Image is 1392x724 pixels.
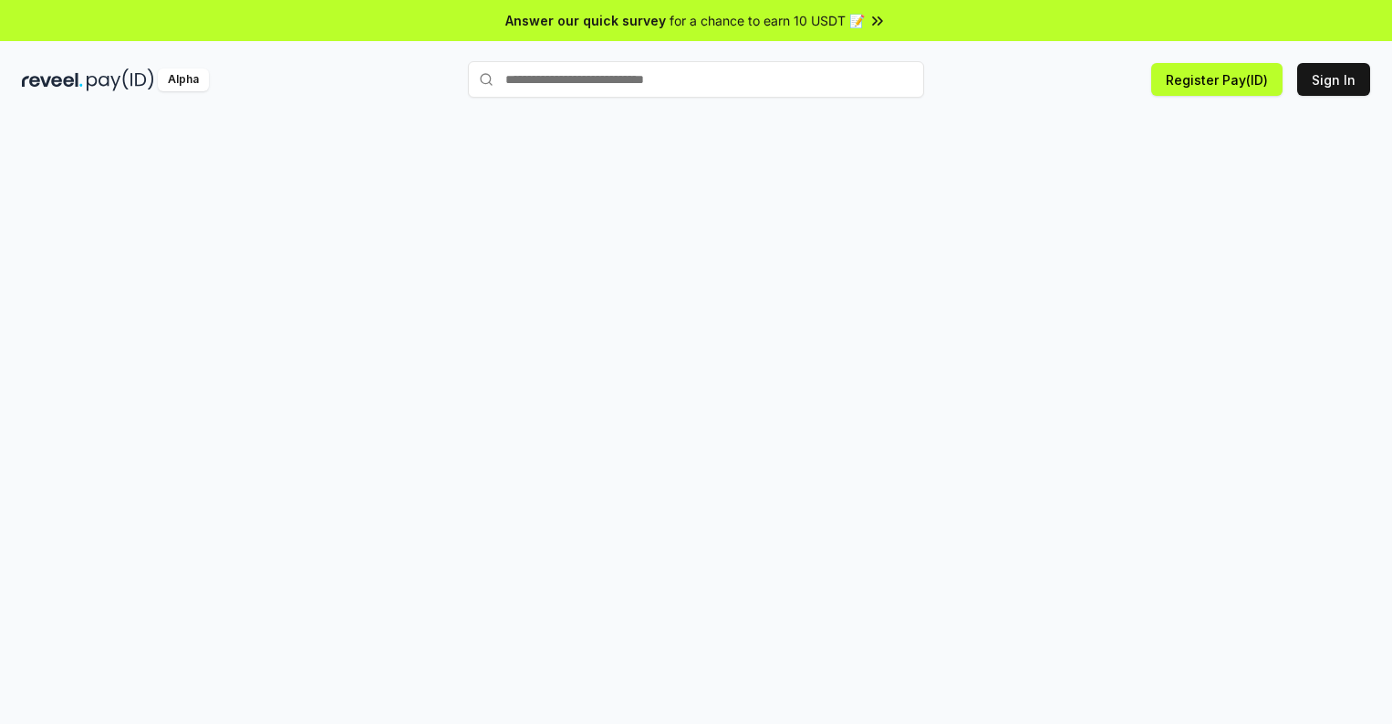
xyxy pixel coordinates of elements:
[505,11,666,30] span: Answer our quick survey
[22,68,83,91] img: reveel_dark
[1151,63,1283,96] button: Register Pay(ID)
[158,68,209,91] div: Alpha
[670,11,865,30] span: for a chance to earn 10 USDT 📝
[1297,63,1370,96] button: Sign In
[87,68,154,91] img: pay_id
